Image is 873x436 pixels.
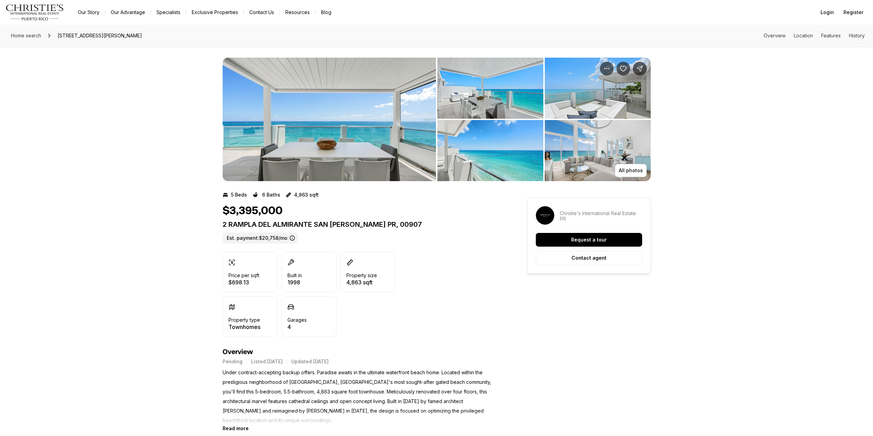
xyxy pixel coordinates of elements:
a: Blog [316,8,337,17]
p: Built in [287,273,302,278]
p: Garages [287,317,307,323]
li: 2 of 9 [437,58,651,181]
a: Skip to: Features [821,33,841,38]
button: Read more [223,425,249,431]
a: Specialists [151,8,186,17]
button: Contact agent [536,251,642,265]
a: Skip to: History [849,33,865,38]
button: View image gallery [223,58,436,181]
p: 4,863 sqft [346,280,377,285]
button: Login [816,5,838,19]
p: 1998 [287,280,302,285]
span: [STREET_ADDRESS][PERSON_NAME] [55,30,145,41]
button: Property options [600,62,614,75]
p: Property size [346,273,377,278]
button: Register [839,5,868,19]
div: Listing Photos [223,58,651,181]
span: Login [821,10,834,15]
label: Est. payment: $20,758/mo [223,233,298,244]
img: logo [5,4,64,21]
button: View image gallery [545,58,651,119]
p: Christie's International Real Estate PR [560,211,642,222]
a: Resources [280,8,315,17]
button: 6 Baths [252,189,280,200]
button: All photos [615,164,647,177]
button: View image gallery [437,58,543,119]
li: 1 of 9 [223,58,436,181]
span: Register [843,10,863,15]
p: 4,863 sqft [294,192,319,198]
p: Pending [223,359,243,364]
h4: Overview [223,348,503,356]
p: $698.13 [228,280,259,285]
p: 2 RAMPLA DEL ALMIRANTE SAN [PERSON_NAME] PR, 00907 [223,220,503,228]
p: 6 Baths [262,192,280,198]
p: Contact agent [571,255,606,261]
button: Save Property: 2 RAMPLA DEL ALMIRANTE [616,62,630,75]
p: Updated [DATE] [291,359,329,364]
p: Under contract-accepting backup offers. Paradise awaits in the ultimate waterfront beach home. Lo... [223,368,503,425]
p: Price per sqft [228,273,259,278]
button: Contact Us [244,8,280,17]
span: Home search [11,33,41,38]
p: Property type [228,317,260,323]
button: Request a tour [536,233,642,247]
p: Request a tour [571,237,607,243]
p: Townhomes [228,324,260,330]
p: 4 [287,324,307,330]
a: Skip to: Location [794,33,813,38]
button: View image gallery [545,120,651,181]
h1: $3,395,000 [223,204,283,217]
p: All photos [619,168,643,173]
a: Our Advantage [105,8,151,17]
nav: Page section menu [764,33,865,38]
a: Home search [8,30,44,41]
button: View image gallery [437,120,543,181]
a: Skip to: Overview [764,33,786,38]
p: 5 Beds [231,192,247,198]
button: Share Property: 2 RAMPLA DEL ALMIRANTE [633,62,647,75]
p: Listed [DATE] [251,359,283,364]
a: Our Story [72,8,105,17]
a: Exclusive Properties [186,8,244,17]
